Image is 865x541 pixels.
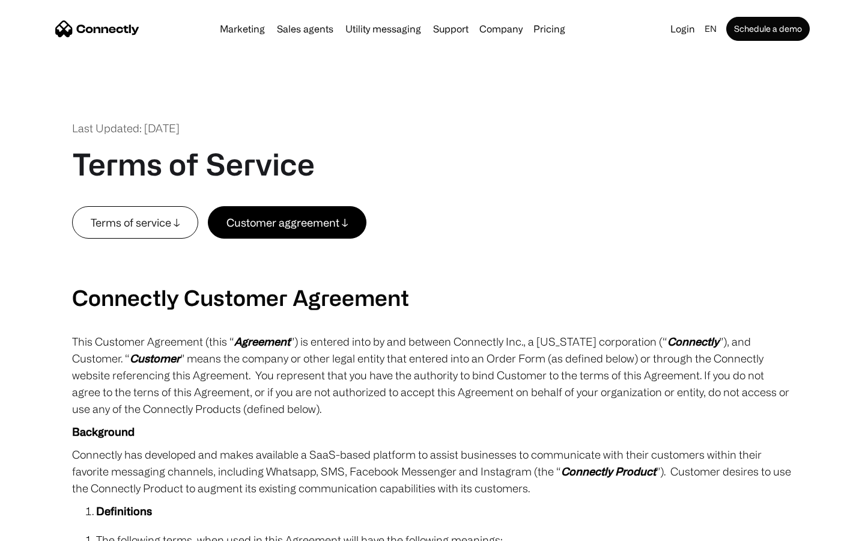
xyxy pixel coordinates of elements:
[24,520,72,537] ul: Language list
[234,335,290,347] em: Agreement
[96,505,152,517] strong: Definitions
[667,335,719,347] em: Connectly
[72,333,793,417] p: This Customer Agreement (this “ ”) is entered into by and between Connectly Inc., a [US_STATE] co...
[341,24,426,34] a: Utility messaging
[666,20,700,37] a: Login
[726,17,810,41] a: Schedule a demo
[561,465,656,477] em: Connectly Product
[479,20,523,37] div: Company
[72,261,793,278] p: ‍
[705,20,717,37] div: en
[72,120,180,136] div: Last Updated: [DATE]
[215,24,270,34] a: Marketing
[72,239,793,255] p: ‍
[272,24,338,34] a: Sales agents
[72,146,315,182] h1: Terms of Service
[91,214,180,231] div: Terms of service ↓
[72,426,135,438] strong: Background
[72,284,793,310] h2: Connectly Customer Agreement
[72,446,793,497] p: Connectly has developed and makes available a SaaS-based platform to assist businesses to communi...
[12,519,72,537] aside: Language selected: English
[428,24,473,34] a: Support
[226,214,348,231] div: Customer aggreement ↓
[529,24,570,34] a: Pricing
[130,352,180,364] em: Customer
